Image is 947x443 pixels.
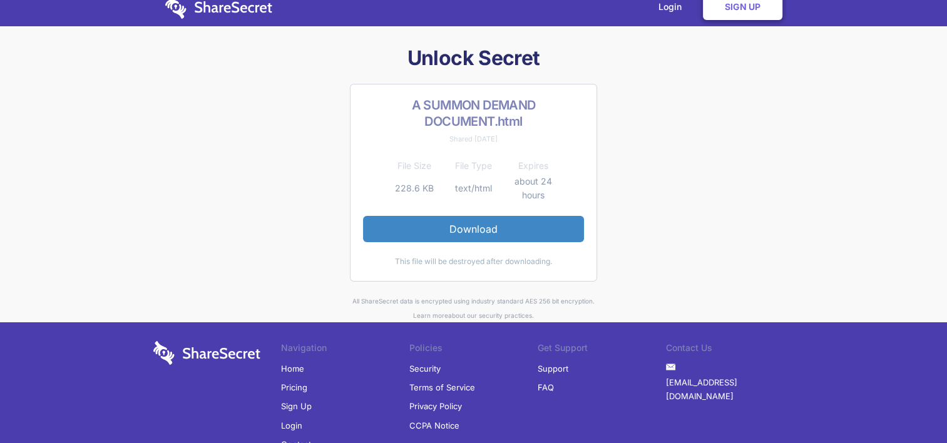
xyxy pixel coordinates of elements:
[148,294,799,322] div: All ShareSecret data is encrypted using industry standard AES 256 bit encryption. about our secur...
[281,341,409,359] li: Navigation
[281,359,304,378] a: Home
[363,132,584,146] div: Shared [DATE]
[666,373,794,406] a: [EMAIL_ADDRESS][DOMAIN_NAME]
[409,416,459,435] a: CCPA Notice
[409,359,441,378] a: Security
[538,359,568,378] a: Support
[281,416,302,435] a: Login
[413,312,448,319] a: Learn more
[538,378,554,397] a: FAQ
[444,174,503,203] td: text/html
[884,380,932,428] iframe: Drift Widget Chat Controller
[281,397,312,415] a: Sign Up
[363,255,584,268] div: This file will be destroyed after downloading.
[148,45,799,71] h1: Unlock Secret
[666,341,794,359] li: Contact Us
[281,378,307,397] a: Pricing
[409,341,538,359] li: Policies
[409,397,462,415] a: Privacy Policy
[363,97,584,130] h2: A SUMMON DEMAND DOCUMENT.html
[503,158,563,173] th: Expires
[409,378,475,397] a: Terms of Service
[363,216,584,242] a: Download
[153,341,260,365] img: logo-wordmark-white-trans-d4663122ce5f474addd5e946df7df03e33cb6a1c49d2221995e7729f52c070b2.svg
[384,174,444,203] td: 228.6 KB
[444,158,503,173] th: File Type
[503,174,563,203] td: about 24 hours
[538,341,666,359] li: Get Support
[384,158,444,173] th: File Size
